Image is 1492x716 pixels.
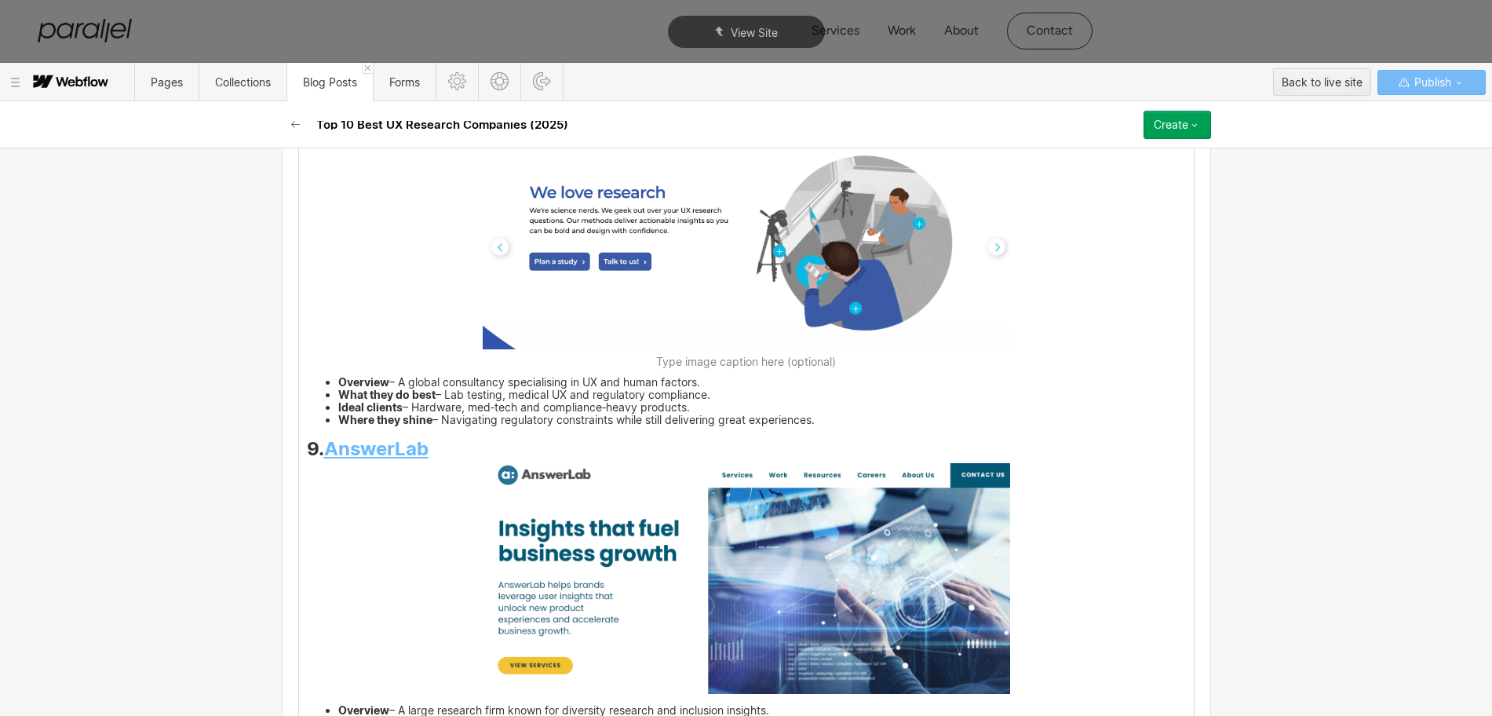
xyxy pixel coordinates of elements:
h2: Top 10 Best UX Research Companies (2025) [316,121,568,130]
strong: Overview [338,375,389,389]
a: Close 'Blog Posts' tab [362,63,373,74]
span: Publish [1411,71,1451,94]
a: AnswerLab [324,437,429,460]
figcaption: Type image caption here (optional) [483,356,1010,368]
li: – Lab testing, medical UX and regulatory compliance. [338,389,1186,401]
strong: Ideal clients [338,400,403,414]
button: Publish [1377,70,1486,95]
div: Back to live site [1282,71,1362,94]
span: View Site [731,26,778,39]
button: Create [1144,111,1211,139]
button: Back to live site [1273,68,1371,96]
img: Bold Insight [483,112,1010,349]
div: Create [1154,119,1188,131]
li: – Hardware, med‑tech and compliance‑heavy products. [338,401,1186,414]
strong: Where they shine [338,413,432,426]
span: Pages [151,75,183,89]
strong: 9. [307,437,324,460]
li: – A global consultancy specialising in UX and human factors. [338,376,1186,389]
strong: What they do best [338,388,436,401]
span: Collections [215,75,271,89]
span: Blog Posts [303,75,357,89]
span: Forms [389,75,420,89]
li: – Navigating regulatory constraints while still delivering great experiences. [338,414,1186,426]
